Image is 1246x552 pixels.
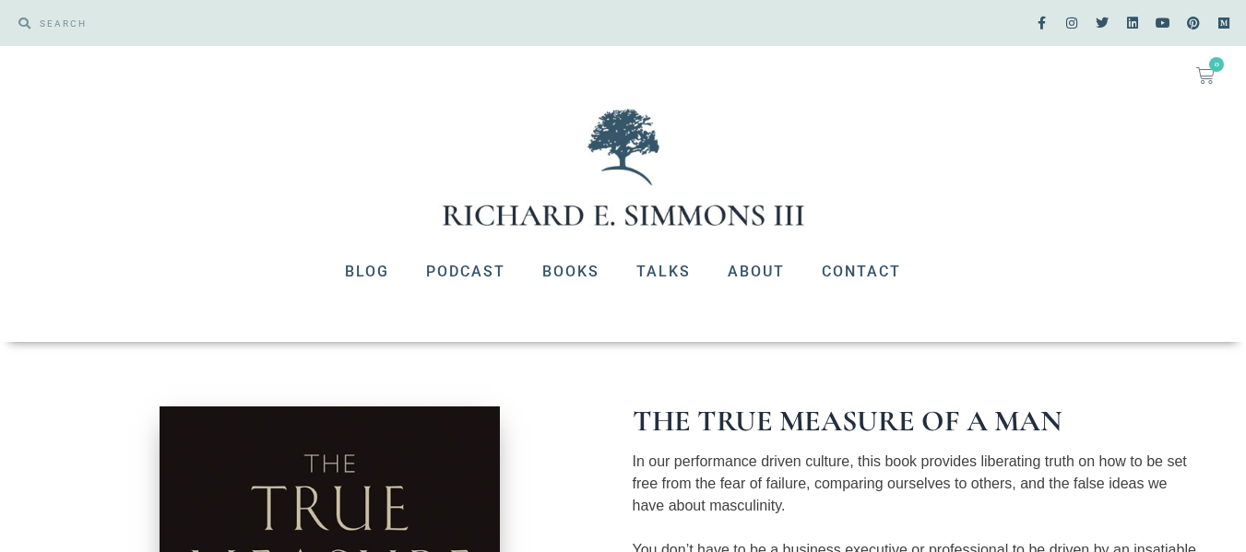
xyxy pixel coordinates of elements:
a: About [709,248,803,296]
span: In our performance driven culture, this book provides liberating truth on how to be set free from... [633,453,1187,513]
a: Talks [618,248,709,296]
input: SEARCH [30,9,614,37]
a: 0 [1174,55,1237,96]
a: Blog [326,248,408,296]
h1: The True Measure of a Man [633,406,1201,436]
a: Contact [803,248,920,296]
a: Books [524,248,618,296]
span: 0 [1209,57,1224,72]
a: Podcast [408,248,524,296]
